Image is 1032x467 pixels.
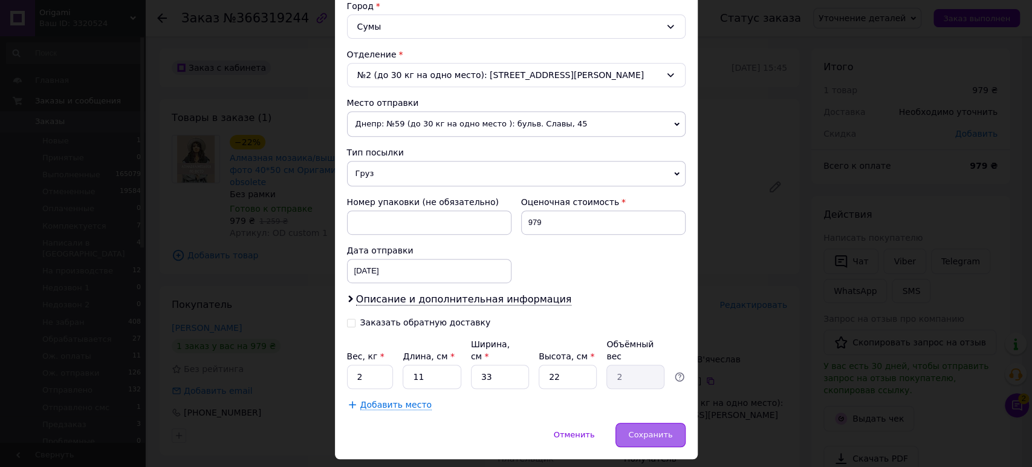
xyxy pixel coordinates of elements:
div: Заказать обратную доставку [360,318,491,328]
span: Груз [347,161,686,186]
label: Длина, см [403,351,454,361]
div: Оценочная стоимость [521,196,686,208]
span: Добавить место [360,400,432,410]
span: Сохранить [628,430,672,439]
label: Ширина, см [471,339,510,361]
div: Номер упаковки (не обязательно) [347,196,511,208]
label: Вес, кг [347,351,385,361]
span: Тип посылки [347,148,404,157]
span: Отменить [554,430,595,439]
span: Днепр: №59 (до 30 кг на одно место ): бульв. Славы, 45 [347,111,686,137]
label: Высота, см [539,351,594,361]
span: Описание и дополнительная информация [356,293,572,305]
div: Дата отправки [347,244,511,256]
div: Объёмный вес [606,338,664,362]
div: Отделение [347,48,686,60]
span: Место отправки [347,98,419,108]
div: №2 (до 30 кг на одно место): [STREET_ADDRESS][PERSON_NAME] [347,63,686,87]
div: Сумы [347,15,686,39]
